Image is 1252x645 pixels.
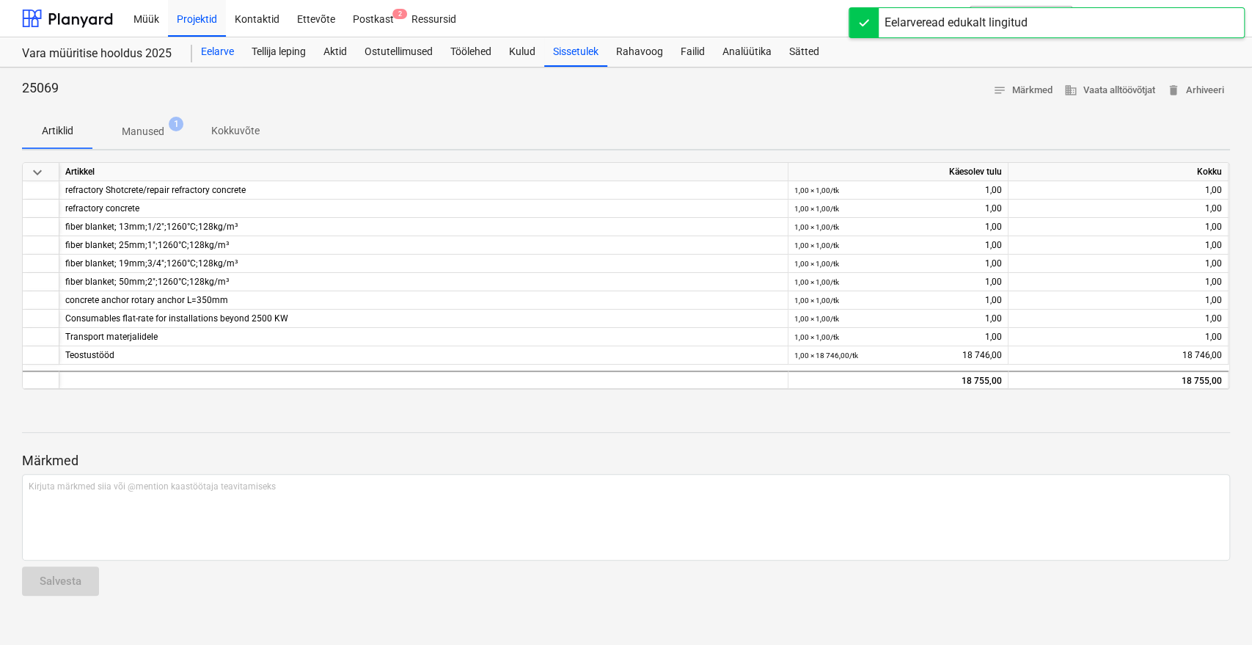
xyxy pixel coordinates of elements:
[794,205,839,213] small: 1,00 × 1,00 / tk
[29,164,46,181] span: keyboard_arrow_down
[65,291,782,309] div: concrete anchor rotary anchor L=350mm
[993,82,1053,99] span: Märkmed
[169,117,183,131] span: 1
[1008,328,1229,346] div: 1,00
[442,37,500,67] a: Töölehed
[1008,346,1229,365] div: 18 746,00
[192,37,243,67] a: Eelarve
[794,218,1002,236] div: 1,00
[22,452,1230,470] p: Märkmed
[987,79,1058,102] button: Märkmed
[794,236,1002,255] div: 1,00
[122,124,164,139] p: Manused
[788,371,1008,389] div: 18 755,00
[544,37,607,67] a: Sissetulek
[65,200,782,217] div: refractory concrete
[1008,218,1229,236] div: 1,00
[794,186,839,194] small: 1,00 × 1,00 / tk
[794,315,839,323] small: 1,00 × 1,00 / tk
[794,296,839,305] small: 1,00 × 1,00 / tk
[794,223,839,231] small: 1,00 × 1,00 / tk
[22,79,59,97] p: 25069
[1008,273,1229,291] div: 1,00
[794,255,1002,273] div: 1,00
[1008,236,1229,255] div: 1,00
[65,346,782,364] div: Teostustööd
[1064,82,1155,99] span: Vaata alltöövõtjat
[356,37,442,67] a: Ostutellimused
[794,260,839,268] small: 1,00 × 1,00 / tk
[59,163,788,181] div: Artikkel
[65,236,782,254] div: fiber blanket; 25mm;1";1260°C;128kg/m³
[1161,79,1230,102] button: Arhiveeri
[794,181,1002,200] div: 1,00
[788,163,1008,181] div: Käesolev tulu
[885,14,1028,32] div: Eelarveread edukalt lingitud
[794,346,1002,365] div: 18 746,00
[211,123,260,139] p: Kokkuvõte
[500,37,544,67] a: Kulud
[1008,200,1229,218] div: 1,00
[714,37,780,67] a: Analüütika
[65,218,782,236] div: fiber blanket; 13mm;1/2";1260°C;128kg/m³
[1008,310,1229,328] div: 1,00
[65,273,782,291] div: fiber blanket; 50mm;2";1260°C;128kg/m³
[65,181,782,199] div: refractory Shotcrete/repair refractory concrete
[65,328,782,346] div: Transport materjalidele
[794,278,839,286] small: 1,00 × 1,00 / tk
[1008,291,1229,310] div: 1,00
[794,241,839,249] small: 1,00 × 1,00 / tk
[1167,84,1180,97] span: delete
[1058,79,1161,102] button: Vaata alltöövõtjat
[65,255,782,272] div: fiber blanket; 19mm;3/4";1260°C;128kg/m³
[794,328,1002,346] div: 1,00
[780,37,828,67] a: Sätted
[315,37,356,67] a: Aktid
[243,37,315,67] a: Tellija leping
[672,37,714,67] a: Failid
[40,123,75,139] p: Artiklid
[794,333,839,341] small: 1,00 × 1,00 / tk
[794,273,1002,291] div: 1,00
[22,46,175,62] div: Vara müüritise hooldus 2025
[1008,371,1229,389] div: 18 755,00
[392,9,407,19] span: 2
[607,37,672,67] a: Rahavoog
[1008,181,1229,200] div: 1,00
[1008,163,1229,181] div: Kokku
[1008,255,1229,273] div: 1,00
[794,310,1002,328] div: 1,00
[993,84,1006,97] span: notes
[1167,82,1224,99] span: Arhiveeri
[794,200,1002,218] div: 1,00
[794,351,858,360] small: 1,00 × 18 746,00 / tk
[1064,84,1077,97] span: business
[794,291,1002,310] div: 1,00
[65,310,782,327] div: Consumables flat-rate for installations beyond 2500 KW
